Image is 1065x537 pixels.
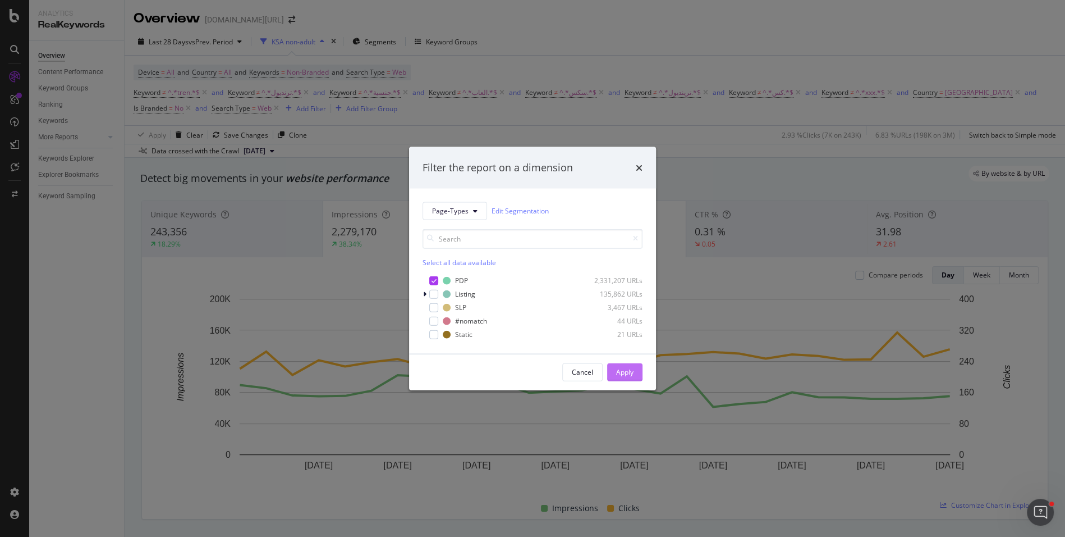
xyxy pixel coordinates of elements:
[587,276,642,285] div: 2,331,207 URLs
[455,303,466,312] div: SLP
[455,276,468,285] div: PDP
[432,206,469,216] span: Page-Types
[607,363,642,381] button: Apply
[572,367,593,377] div: Cancel
[1027,499,1054,526] iframe: Intercom live chat
[423,257,642,267] div: Select all data available
[587,289,642,299] div: 135,862 URLs
[492,205,549,217] a: Edit Segmentation
[423,229,642,248] input: Search
[587,303,642,312] div: 3,467 URLs
[616,367,634,377] div: Apply
[423,161,573,175] div: Filter the report on a dimension
[636,161,642,175] div: times
[587,330,642,339] div: 21 URLs
[409,147,656,390] div: modal
[455,330,472,339] div: Static
[423,202,487,220] button: Page-Types
[562,363,603,381] button: Cancel
[455,289,475,299] div: Listing
[587,316,642,326] div: 44 URLs
[455,316,487,326] div: #nomatch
